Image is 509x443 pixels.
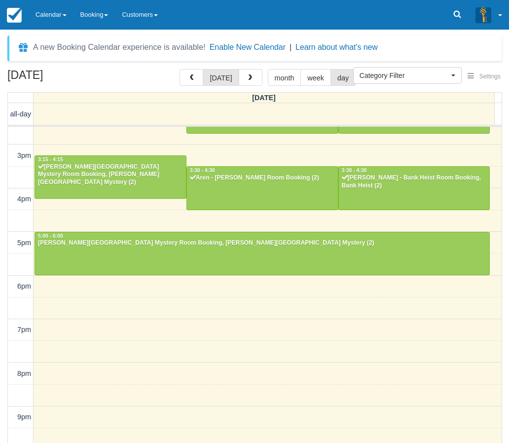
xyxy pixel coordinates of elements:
a: 3:15 - 4:15[PERSON_NAME][GEOGRAPHIC_DATA] Mystery Room Booking, [PERSON_NAME][GEOGRAPHIC_DATA] My... [35,155,186,199]
span: 3pm [17,151,31,159]
span: 4pm [17,195,31,203]
span: 5pm [17,239,31,247]
button: Settings [462,70,507,84]
button: month [268,69,301,86]
button: day [330,69,356,86]
span: Settings [479,73,501,80]
a: 5:00 - 6:00[PERSON_NAME][GEOGRAPHIC_DATA] Mystery Room Booking, [PERSON_NAME][GEOGRAPHIC_DATA] My... [35,232,490,275]
span: 9pm [17,413,31,421]
img: checkfront-main-nav-mini-logo.png [7,8,22,23]
span: 3:30 - 4:30 [342,168,367,173]
a: 3:30 - 4:30Aren - [PERSON_NAME] Room Booking (2) [186,166,338,210]
span: 5:00 - 6:00 [38,233,63,239]
div: A new Booking Calendar experience is available! [33,41,206,53]
span: 6pm [17,282,31,290]
div: [PERSON_NAME][GEOGRAPHIC_DATA] Mystery Room Booking, [PERSON_NAME][GEOGRAPHIC_DATA] Mystery (2) [37,163,183,187]
span: 3:15 - 4:15 [38,157,63,162]
button: Category Filter [353,67,462,84]
div: [PERSON_NAME][GEOGRAPHIC_DATA] Mystery Room Booking, [PERSON_NAME][GEOGRAPHIC_DATA] Mystery (2) [37,239,487,247]
span: | [290,43,291,51]
button: Enable New Calendar [210,42,286,52]
a: 3:30 - 4:30[PERSON_NAME] - Bank Heist Room Booking, Bank Heist (2) [338,166,490,210]
div: [PERSON_NAME] - Bank Heist Room Booking, Bank Heist (2) [341,174,487,190]
span: 3:30 - 4:30 [190,168,215,173]
span: all-day [10,110,31,118]
button: week [300,69,331,86]
span: 7pm [17,326,31,333]
span: 8pm [17,369,31,377]
a: Learn about what's new [295,43,378,51]
div: Aren - [PERSON_NAME] Room Booking (2) [189,174,335,182]
button: [DATE] [203,69,239,86]
span: Category Filter [360,71,449,80]
img: A3 [475,7,491,23]
h2: [DATE] [7,69,132,87]
span: [DATE] [252,94,276,102]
